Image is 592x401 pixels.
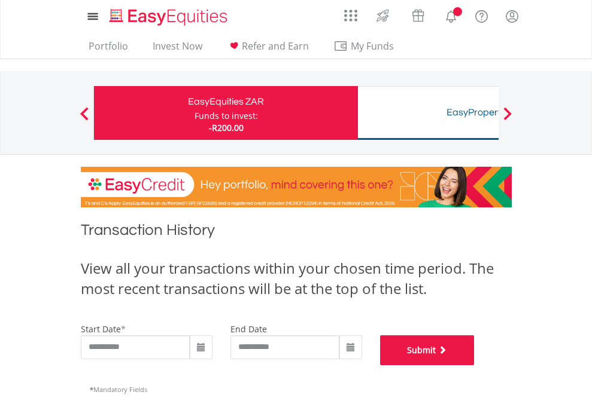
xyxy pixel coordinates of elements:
[195,110,258,122] div: Funds to invest:
[436,3,466,27] a: Notifications
[380,335,475,365] button: Submit
[81,258,512,299] div: View all your transactions within your chosen time period. The most recent transactions will be a...
[242,39,309,53] span: Refer and Earn
[400,3,436,25] a: Vouchers
[344,9,357,22] img: grid-menu-icon.svg
[84,40,133,59] a: Portfolio
[81,219,512,246] h1: Transaction History
[72,113,96,125] button: Previous
[230,323,267,335] label: end date
[101,93,351,110] div: EasyEquities ZAR
[496,113,520,125] button: Next
[105,3,232,27] a: Home page
[222,40,314,59] a: Refer and Earn
[333,38,412,54] span: My Funds
[336,3,365,22] a: AppsGrid
[148,40,207,59] a: Invest Now
[81,167,512,207] img: EasyCredit Promotion Banner
[466,3,497,27] a: FAQ's and Support
[81,323,121,335] label: start date
[209,122,244,133] span: -R200.00
[107,7,232,27] img: EasyEquities_Logo.png
[373,6,393,25] img: thrive-v2.svg
[90,385,147,394] span: Mandatory Fields
[497,3,527,29] a: My Profile
[408,6,428,25] img: vouchers-v2.svg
